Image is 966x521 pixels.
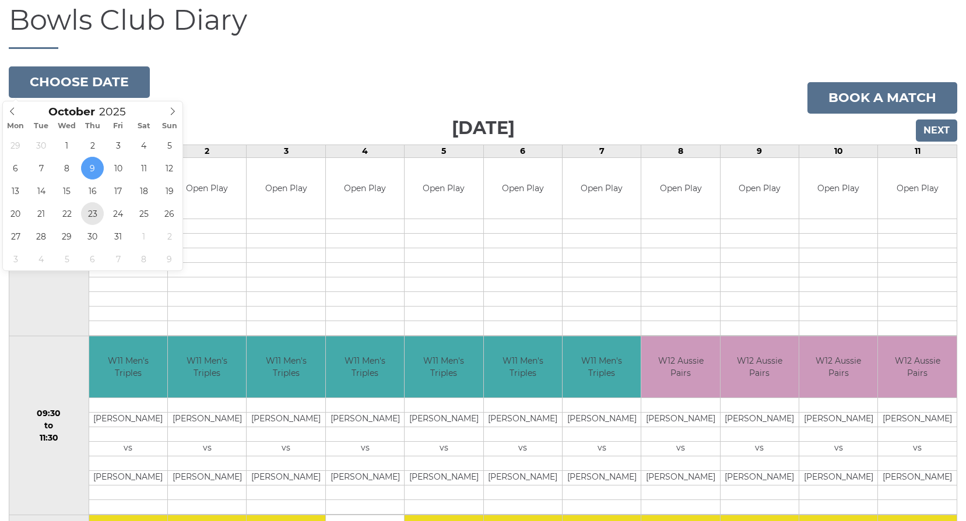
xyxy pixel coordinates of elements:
[721,336,799,397] td: W12 Aussie Pairs
[30,248,52,270] span: November 4, 2025
[55,225,78,248] span: October 29, 2025
[807,82,957,114] a: Book a match
[641,470,719,485] td: [PERSON_NAME]
[916,119,957,142] input: Next
[132,248,155,270] span: November 8, 2025
[4,225,27,248] span: October 27, 2025
[326,158,404,219] td: Open Play
[107,157,129,179] span: October 10, 2025
[54,122,80,130] span: Wed
[641,412,719,427] td: [PERSON_NAME]
[132,179,155,202] span: October 18, 2025
[405,441,483,456] td: vs
[641,145,720,157] td: 8
[878,470,957,485] td: [PERSON_NAME]
[30,202,52,225] span: October 21, 2025
[81,202,104,225] span: October 23, 2025
[4,134,27,157] span: September 29, 2025
[720,145,799,157] td: 9
[721,441,799,456] td: vs
[30,134,52,157] span: September 30, 2025
[107,134,129,157] span: October 3, 2025
[563,470,641,485] td: [PERSON_NAME]
[9,66,150,98] button: Choose date
[483,145,562,157] td: 6
[484,336,562,397] td: W11 Men's Triples
[878,412,957,427] td: [PERSON_NAME]
[878,145,957,157] td: 11
[158,225,181,248] span: November 2, 2025
[9,5,957,49] h1: Bowls Club Diary
[562,145,641,157] td: 7
[168,412,246,427] td: [PERSON_NAME]
[247,412,325,427] td: [PERSON_NAME]
[878,158,957,219] td: Open Play
[799,470,877,485] td: [PERSON_NAME]
[30,225,52,248] span: October 28, 2025
[168,336,246,397] td: W11 Men's Triples
[484,441,562,456] td: vs
[158,157,181,179] span: October 12, 2025
[107,179,129,202] span: October 17, 2025
[107,225,129,248] span: October 31, 2025
[132,202,155,225] span: October 25, 2025
[247,470,325,485] td: [PERSON_NAME]
[168,441,246,456] td: vs
[89,441,167,456] td: vs
[89,336,167,397] td: W11 Men's Triples
[878,441,957,456] td: vs
[107,248,129,270] span: November 7, 2025
[9,336,89,515] td: 09:30 to 11:30
[878,336,957,397] td: W12 Aussie Pairs
[3,122,29,130] span: Mon
[247,336,325,397] td: W11 Men's Triples
[81,157,104,179] span: October 9, 2025
[799,145,878,157] td: 10
[326,412,404,427] td: [PERSON_NAME]
[641,441,719,456] td: vs
[55,202,78,225] span: October 22, 2025
[563,158,641,219] td: Open Play
[131,122,157,130] span: Sat
[326,336,404,397] td: W11 Men's Triples
[405,336,483,397] td: W11 Men's Triples
[326,470,404,485] td: [PERSON_NAME]
[55,248,78,270] span: November 5, 2025
[247,145,325,157] td: 3
[30,179,52,202] span: October 14, 2025
[484,158,562,219] td: Open Play
[48,107,95,118] span: Scroll to increment
[484,412,562,427] td: [PERSON_NAME]
[721,470,799,485] td: [PERSON_NAME]
[405,145,483,157] td: 5
[157,122,182,130] span: Sun
[484,470,562,485] td: [PERSON_NAME]
[81,134,104,157] span: October 2, 2025
[106,122,131,130] span: Fri
[563,412,641,427] td: [PERSON_NAME]
[799,441,877,456] td: vs
[325,145,404,157] td: 4
[158,202,181,225] span: October 26, 2025
[158,134,181,157] span: October 5, 2025
[405,470,483,485] td: [PERSON_NAME]
[132,157,155,179] span: October 11, 2025
[326,441,404,456] td: vs
[4,157,27,179] span: October 6, 2025
[405,158,483,219] td: Open Play
[55,179,78,202] span: October 15, 2025
[95,105,140,118] input: Scroll to increment
[30,157,52,179] span: October 7, 2025
[132,134,155,157] span: October 4, 2025
[641,158,719,219] td: Open Play
[563,441,641,456] td: vs
[405,412,483,427] td: [PERSON_NAME]
[168,145,247,157] td: 2
[563,336,641,397] td: W11 Men's Triples
[158,179,181,202] span: October 19, 2025
[168,158,246,219] td: Open Play
[158,248,181,270] span: November 9, 2025
[721,158,799,219] td: Open Play
[641,336,719,397] td: W12 Aussie Pairs
[81,225,104,248] span: October 30, 2025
